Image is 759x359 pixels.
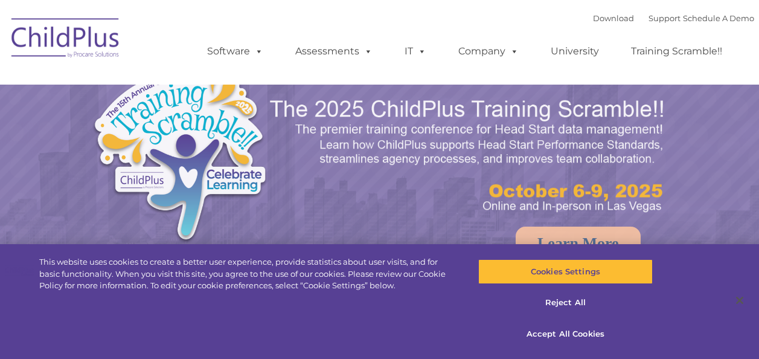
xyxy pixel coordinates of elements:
button: Reject All [478,291,653,316]
div: This website uses cookies to create a better user experience, provide statistics about user visit... [39,256,455,292]
a: Download [593,13,634,23]
a: Support [649,13,681,23]
button: Close [726,287,753,314]
font: | [593,13,754,23]
a: Assessments [283,39,385,63]
a: IT [392,39,438,63]
img: ChildPlus by Procare Solutions [5,10,126,70]
a: Company [446,39,531,63]
a: Schedule A Demo [683,13,754,23]
button: Cookies Settings [478,259,653,285]
a: Learn More [516,227,641,260]
a: Training Scramble!! [619,39,734,63]
a: Software [195,39,275,63]
a: University [539,39,611,63]
button: Accept All Cookies [478,322,653,347]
